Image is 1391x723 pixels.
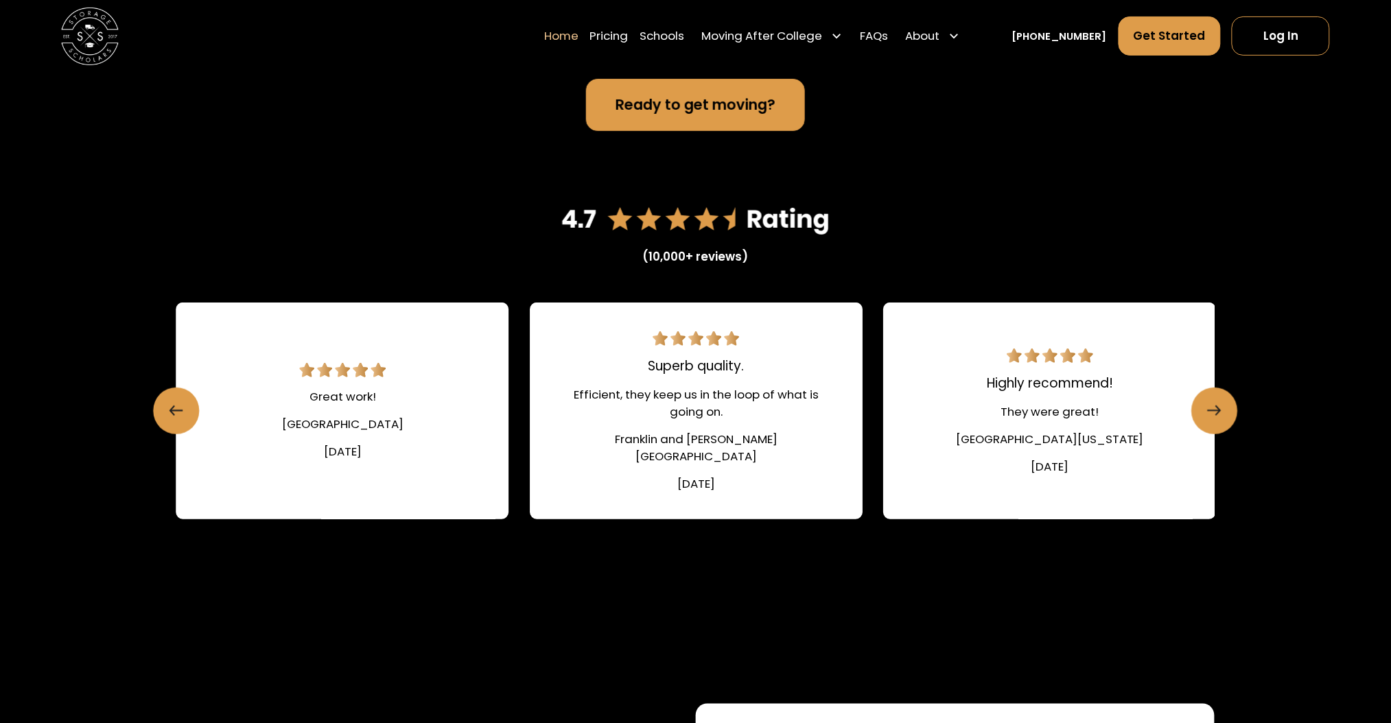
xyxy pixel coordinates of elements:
div: They were great! [1001,403,1099,420]
a: 5 star review.Highly recommend!They were great![GEOGRAPHIC_DATA][US_STATE][DATE] [884,303,1217,519]
div: 5 / 22 [530,303,863,519]
a: 5 star review.Superb quality.Efficient, they keep us in the loop of what is going on.Franklin and... [530,303,863,519]
a: Get Started [1119,16,1221,56]
a: FAQs [860,16,888,56]
div: Highly recommend! [987,374,1113,393]
div: Efficient, they keep us in the loop of what is going on. [565,386,828,420]
div: [DATE] [1031,458,1069,475]
div: About [906,27,940,45]
div: 6 / 22 [884,303,1217,519]
div: [DATE] [677,475,715,493]
div: (10,000+ reviews) [643,248,749,265]
div: Moving After College [696,16,848,56]
div: Moving After College [702,27,823,45]
div: [GEOGRAPHIC_DATA] [282,416,404,433]
div: [DATE] [324,443,362,460]
img: 4.7 star rating on Google reviews. [561,200,830,237]
a: Home [544,16,578,56]
a: Schools [640,16,685,56]
div: Ready to get moving? [616,94,775,116]
img: Storage Scholars main logo [61,8,119,65]
div: Franklin and [PERSON_NAME][GEOGRAPHIC_DATA] [565,431,828,465]
a: Previous slide [153,388,199,434]
a: 5 star review.Great work![GEOGRAPHIC_DATA][DATE] [176,303,509,519]
a: Next slide [1192,388,1238,434]
img: 5 star review. [653,331,740,346]
div: [GEOGRAPHIC_DATA][US_STATE] [956,431,1144,448]
div: Great work! [309,388,376,405]
img: 5 star review. [1007,348,1093,363]
a: Ready to get moving? [586,79,805,131]
img: 5 star review. [299,363,386,377]
a: [PHONE_NUMBER] [1012,29,1107,44]
div: 4 / 22 [176,303,509,519]
a: Pricing [590,16,629,56]
div: About [900,16,966,56]
a: Log In [1232,16,1330,56]
div: Superb quality. [648,357,745,376]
